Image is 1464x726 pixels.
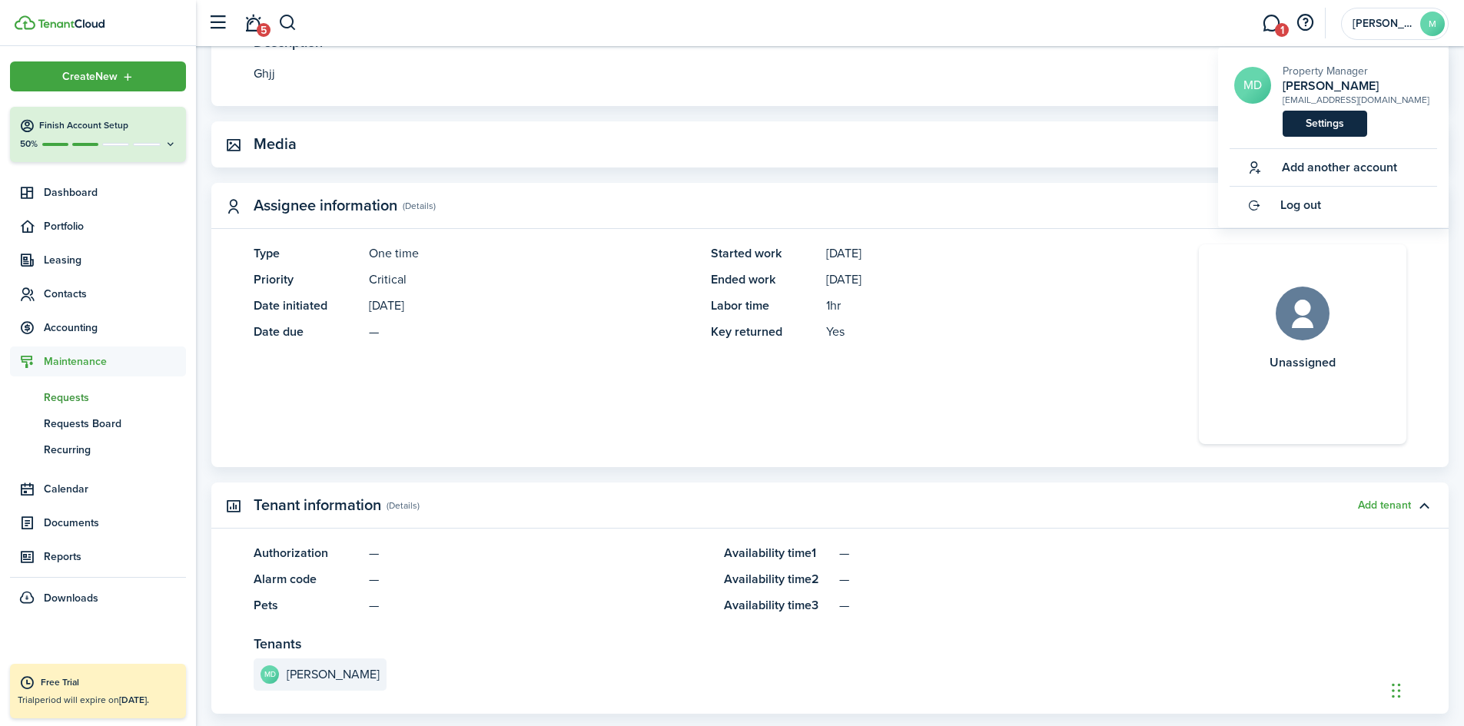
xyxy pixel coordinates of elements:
span: Leasing [44,252,186,268]
div: Drag [1392,668,1401,714]
panel-main-title: Authorization [254,544,361,562]
avatar-text: MD [261,665,279,684]
avatar-text: M [1420,12,1445,36]
panel-main-title: Ended work [711,270,818,289]
span: Create New [62,71,118,82]
a: Free TrialTrialperiod will expire on[DATE]. [10,664,186,718]
span: Marcel [1353,18,1414,29]
span: 5 [257,23,271,37]
card-title: Unassigned [1270,356,1336,370]
a: Recurring [10,436,186,462]
button: Open menu [10,61,186,91]
panel-main-description: — [369,570,709,588]
button: Search [278,10,297,36]
a: Messaging [1257,4,1286,43]
a: Reports [10,542,186,572]
span: Requests [44,390,186,406]
a: Requests [10,384,186,410]
panel-main-title: Tenants [254,634,1406,655]
span: Calendar [44,481,186,497]
panel-main-title: Type [254,244,361,263]
panel-main-description: [DATE] [826,270,1153,289]
span: Accounting [44,320,186,336]
panel-main-description: — [369,544,709,562]
panel-main-description: — [839,596,1406,615]
panel-main-description: — [839,544,1406,562]
a: Notifications [238,4,267,43]
p: Ghjj [254,65,1406,83]
panel-main-title: Availability time 1 [724,544,832,562]
img: TenantCloud [38,19,105,28]
div: [EMAIL_ADDRESS][DOMAIN_NAME] [1283,93,1429,107]
button: Open resource center [1292,10,1318,36]
img: TenantCloud [15,15,35,30]
panel-main-description: [DATE] [826,244,1153,263]
div: Free Trial [41,675,178,691]
panel-main-title: Availability time 3 [724,596,832,615]
button: Add another account [1230,149,1397,186]
panel-main-title: Tenant information [254,496,381,514]
a: [PERSON_NAME] [1283,79,1429,93]
h4: Finish Account Setup [39,119,177,132]
panel-main-subtitle: (Details) [387,499,420,512]
span: Add another account [1282,161,1397,174]
panel-main-description: One time [369,244,695,263]
panel-main-title: Assignee information [254,197,397,214]
p: Trial [18,693,178,707]
span: Property Manager [1283,63,1368,79]
panel-main-title: Availability time 2 [724,570,832,588]
span: Recurring [44,442,186,458]
panel-main-description: [DATE] [369,297,695,315]
e-details-info-title: [PERSON_NAME] [287,668,380,681]
a: Settings [1283,111,1367,137]
span: Requests Board [44,416,186,432]
panel-main-description: — [369,323,695,341]
panel-main-title: Priority [254,270,361,289]
span: Portfolio [44,218,186,234]
a: Requests Board [10,410,186,436]
a: MD [1234,67,1271,104]
iframe: Chat Widget [1387,652,1464,726]
panel-main-title: Pets [254,596,361,615]
span: 1 [1275,23,1289,37]
span: Downloads [44,590,98,606]
panel-main-subtitle: (Details) [403,199,436,213]
panel-main-description: — [369,596,709,615]
a: Dashboard [10,177,186,207]
button: Finish Account Setup50% [10,107,186,162]
span: Maintenance [44,353,186,370]
panel-main-description: — [839,570,1406,588]
panel-main-title: Key returned [711,323,818,341]
panel-main-title: Started work [711,244,818,263]
panel-main-description: Critical [369,270,695,289]
button: Add tenant [1358,499,1411,512]
panel-main-description: 1hr [826,297,1153,315]
a: Log out [1230,187,1437,224]
span: Contacts [44,286,186,302]
panel-main-title: Date initiated [254,297,361,315]
span: Dashboard [44,184,186,201]
panel-main-body: Toggle accordion [211,244,1449,467]
panel-main-title: Date due [254,323,361,341]
panel-main-body: Toggle accordion [211,544,1449,714]
panel-main-title: Media [254,135,297,153]
h2: Marcel Dijkstra [1283,79,1429,93]
p: 50% [19,138,38,151]
panel-main-title: Alarm code [254,570,361,588]
button: Open sidebar [203,8,232,38]
span: period will expire on [35,693,149,707]
button: Toggle accordion [1411,492,1437,519]
panel-main-title: Labor time [711,297,818,315]
span: Reports [44,549,186,565]
span: Documents [44,515,186,531]
b: [DATE]. [119,693,149,707]
span: Log out [1280,198,1321,212]
panel-main-description: Yes [826,323,1153,341]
